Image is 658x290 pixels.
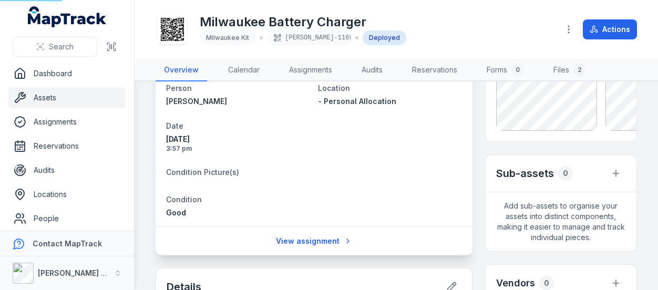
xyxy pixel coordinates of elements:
span: Add sub-assets to organise your assets into distinct components, making it easier to manage and t... [486,192,636,251]
a: Assignments [281,59,341,81]
button: Search [13,37,97,57]
strong: [PERSON_NAME] Air [38,268,111,277]
div: 0 [558,166,573,181]
strong: Contact MapTrack [33,239,102,248]
div: 2 [573,64,586,76]
a: Forms0 [478,59,532,81]
a: [PERSON_NAME] [166,96,310,107]
div: Deployed [363,30,406,45]
button: Actions [583,19,637,39]
a: Files2 [545,59,594,81]
a: Dashboard [8,63,126,84]
span: Search [49,42,74,52]
a: Assignments [8,111,126,132]
h2: Sub-assets [496,166,554,181]
a: Reservations [404,59,466,81]
a: - Personal Allocation [318,96,461,107]
a: Overview [156,59,207,81]
a: Audits [8,160,126,181]
span: [DATE] [166,134,310,144]
span: Good [166,208,186,217]
a: People [8,208,126,229]
span: Condition [166,195,202,204]
a: Reservations [8,136,126,157]
span: - Personal Allocation [318,97,396,106]
span: Date [166,121,183,130]
a: Assets [8,87,126,108]
span: Person [166,84,192,92]
span: Milwaukee Kit [206,34,249,42]
h1: Milwaukee Battery Charger [200,14,406,30]
div: 0 [511,64,524,76]
span: Location [318,84,350,92]
a: Audits [353,59,391,81]
a: View assignment [269,231,359,251]
a: Calendar [220,59,268,81]
a: Locations [8,184,126,205]
span: 3:57 pm [166,144,310,153]
div: [PERSON_NAME]-1169 [267,30,351,45]
time: 7/29/2025, 3:57:16 PM [166,134,310,153]
a: MapTrack [28,6,107,27]
span: Condition Picture(s) [166,168,239,177]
